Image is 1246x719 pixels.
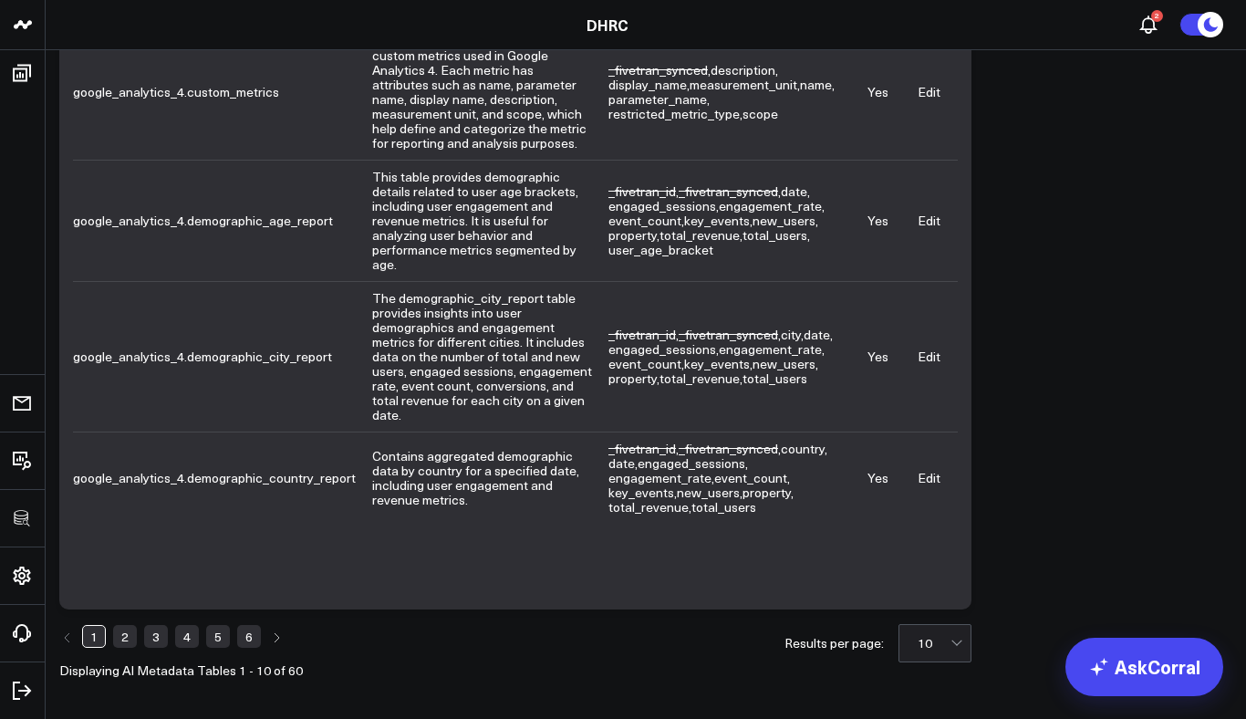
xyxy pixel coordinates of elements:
[608,212,684,229] span: ,
[608,340,719,358] span: ,
[608,197,719,214] span: ,
[804,326,833,343] span: ,
[1065,638,1223,696] a: AskCorral
[587,15,628,35] a: DHRC
[372,24,608,160] td: This table contains information about custom metrics used in Google Analytics 4. Each metric has ...
[742,226,807,244] span: total_users
[679,182,781,200] span: ,
[608,61,711,78] span: ,
[719,340,825,358] span: ,
[608,76,687,93] span: display_name
[608,484,674,501] span: key_events
[857,160,899,281] td: Yes
[800,76,832,93] span: name
[372,160,608,281] td: This table provides demographic details related to user age brackets, including user engagement a...
[608,370,659,387] span: ,
[237,625,261,647] a: Page 6
[608,326,676,343] span: _fivetran_id
[638,454,748,472] span: ,
[804,326,830,343] span: date
[608,105,742,122] span: ,
[753,212,818,229] span: ,
[690,76,800,93] span: ,
[59,624,303,650] ul: Pagination
[711,61,775,78] span: description
[753,355,815,372] span: new_users
[608,197,716,214] span: engaged_sessions
[608,61,708,78] span: _fivetran_synced
[918,348,940,365] a: Edit
[82,625,106,647] a: Page 1 is your current page
[73,160,372,281] td: google_analytics_4.demographic_age_report
[608,326,679,343] span: ,
[608,182,676,200] span: _fivetran_id
[753,355,818,372] span: ,
[659,226,740,244] span: total_revenue
[679,326,781,343] span: ,
[608,498,691,516] span: ,
[608,469,714,486] span: ,
[608,484,677,501] span: ,
[918,636,956,651] div: 10
[800,76,835,93] span: ,
[608,355,681,372] span: event_count
[372,281,608,432] td: The demographic_city_report table provides insights into user demographics and engagement metrics...
[59,625,75,647] a: Previous page
[781,326,804,343] span: ,
[719,197,825,214] span: ,
[714,469,787,486] span: event_count
[206,625,230,647] a: Page 5
[742,105,778,122] span: scope
[742,226,810,244] span: ,
[59,664,303,677] div: Displaying AI Metadata Tables 1 - 10 of 60
[73,24,372,160] td: google_analytics_4.custom_metrics
[659,370,742,387] span: ,
[608,498,689,516] span: total_revenue
[608,76,690,93] span: ,
[684,212,750,229] span: key_events
[268,625,284,647] a: Next page
[691,498,756,516] span: total_users
[684,212,753,229] span: ,
[1151,10,1163,22] div: 2
[608,370,657,387] span: property
[677,484,742,501] span: ,
[679,182,778,200] span: _fivetran_synced
[784,637,884,650] div: Results per page:
[608,226,657,244] span: property
[719,340,822,358] span: engagement_rate
[742,370,807,387] span: total_users
[659,226,742,244] span: ,
[719,197,822,214] span: engagement_rate
[608,355,684,372] span: ,
[608,241,713,258] span: user_age_bracket
[73,281,372,432] td: google_analytics_4.demographic_city_report
[742,484,791,501] span: property
[714,469,790,486] span: ,
[781,182,807,200] span: date
[608,90,710,108] span: ,
[372,432,608,524] td: Contains aggregated demographic data by country for a specified date, including user engagement a...
[608,440,679,457] span: ,
[608,440,676,457] span: _fivetran_id
[73,432,372,524] td: google_analytics_4.demographic_country_report
[753,212,815,229] span: new_users
[684,355,753,372] span: ,
[608,182,679,200] span: ,
[608,212,681,229] span: event_count
[175,625,199,647] a: Page 4
[918,212,940,229] a: Edit
[659,370,740,387] span: total_revenue
[857,281,899,432] td: Yes
[781,326,801,343] span: city
[684,355,750,372] span: key_events
[608,226,659,244] span: ,
[608,340,716,358] span: engaged_sessions
[113,625,137,647] a: Page 2
[679,440,781,457] span: ,
[857,432,899,524] td: Yes
[781,182,810,200] span: ,
[677,484,740,501] span: new_users
[857,24,899,160] td: Yes
[638,454,745,472] span: engaged_sessions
